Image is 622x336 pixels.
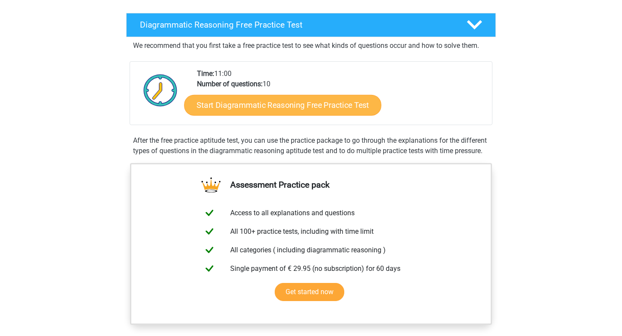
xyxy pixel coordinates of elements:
[139,69,182,112] img: Clock
[197,80,263,88] b: Number of questions:
[133,41,489,51] p: We recommend that you first take a free practice test to see what kinds of questions occur and ho...
[140,20,453,30] h4: Diagrammatic Reasoning Free Practice Test
[197,69,214,78] b: Time:
[275,283,344,301] a: Get started now
[190,69,492,125] div: 11:00 10
[130,135,492,156] div: After the free practice aptitude test, you can use the practice package to go through the explana...
[123,13,499,37] a: Diagrammatic Reasoning Free Practice Test
[184,94,382,115] a: Start Diagrammatic Reasoning Free Practice Test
